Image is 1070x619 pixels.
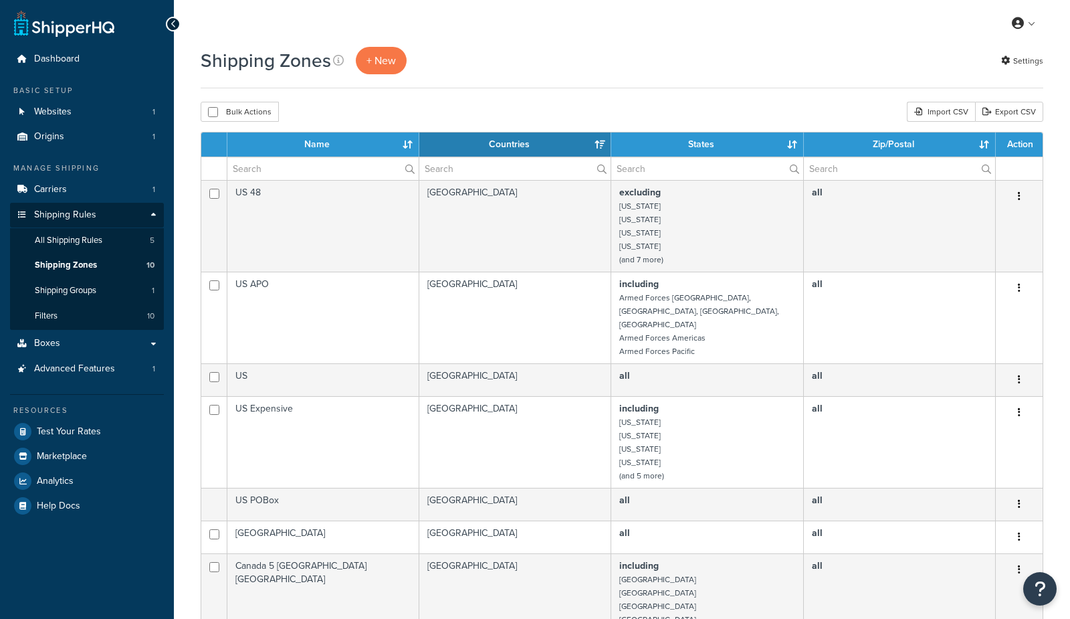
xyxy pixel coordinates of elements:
[37,426,101,438] span: Test Your Rates
[10,124,164,149] li: Origins
[10,177,164,202] a: Carriers 1
[35,311,58,322] span: Filters
[10,100,164,124] a: Websites 1
[619,227,661,239] small: [US_STATE]
[619,526,630,540] b: all
[227,396,419,488] td: US Expensive
[619,416,661,428] small: [US_STATE]
[34,131,64,143] span: Origins
[812,277,823,291] b: all
[10,163,164,174] div: Manage Shipping
[152,285,154,296] span: 1
[619,240,661,252] small: [US_STATE]
[812,402,823,416] b: all
[35,260,97,271] span: Shipping Zones
[10,203,164,330] li: Shipping Rules
[10,177,164,202] li: Carriers
[10,357,164,381] a: Advanced Features 1
[201,48,331,74] h1: Shipping Zones
[619,456,661,468] small: [US_STATE]
[227,157,419,180] input: Search
[619,470,664,482] small: (and 5 more)
[152,184,155,195] span: 1
[812,493,823,507] b: all
[619,573,696,586] small: [GEOGRAPHIC_DATA]
[10,420,164,444] a: Test Your Rates
[419,521,611,553] td: [GEOGRAPHIC_DATA]
[619,254,663,266] small: (and 7 more)
[619,200,661,212] small: [US_STATE]
[152,363,155,375] span: 1
[37,501,80,512] span: Help Docs
[146,260,154,271] span: 10
[10,331,164,356] a: Boxes
[10,85,164,96] div: Basic Setup
[996,132,1043,157] th: Action
[619,493,630,507] b: all
[10,444,164,468] a: Marketplace
[419,488,611,521] td: [GEOGRAPHIC_DATA]
[10,304,164,329] a: Filters 10
[619,277,659,291] b: including
[812,369,823,383] b: all
[147,311,154,322] span: 10
[907,102,975,122] div: Import CSV
[10,357,164,381] li: Advanced Features
[152,106,155,118] span: 1
[10,278,164,303] li: Shipping Groups
[34,106,72,118] span: Websites
[812,185,823,199] b: all
[10,253,164,278] a: Shipping Zones 10
[34,338,60,349] span: Boxes
[10,304,164,329] li: Filters
[10,47,164,72] a: Dashboard
[1023,572,1057,606] button: Open Resource Center
[37,451,87,462] span: Marketplace
[34,363,115,375] span: Advanced Features
[14,10,114,37] a: ShipperHQ Home
[619,213,661,226] small: [US_STATE]
[419,272,611,363] td: [GEOGRAPHIC_DATA]
[419,363,611,396] td: [GEOGRAPHIC_DATA]
[10,124,164,149] a: Origins 1
[619,369,630,383] b: all
[152,131,155,143] span: 1
[419,132,611,157] th: Countries: activate to sort column ascending
[619,559,659,573] b: including
[366,53,396,68] span: + New
[34,184,67,195] span: Carriers
[34,54,80,65] span: Dashboard
[227,488,419,521] td: US POBox
[35,235,102,246] span: All Shipping Rules
[1001,52,1043,70] a: Settings
[619,430,661,442] small: [US_STATE]
[619,345,695,357] small: Armed Forces Pacific
[10,203,164,228] a: Shipping Rules
[10,494,164,518] a: Help Docs
[10,278,164,303] a: Shipping Groups 1
[619,600,696,612] small: [GEOGRAPHIC_DATA]
[611,132,803,157] th: States: activate to sort column ascending
[419,396,611,488] td: [GEOGRAPHIC_DATA]
[10,253,164,278] li: Shipping Zones
[804,157,995,180] input: Search
[619,443,661,455] small: [US_STATE]
[10,469,164,493] a: Analytics
[611,157,802,180] input: Search
[619,332,706,344] small: Armed Forces Americas
[975,102,1043,122] a: Export CSV
[34,209,96,221] span: Shipping Rules
[10,100,164,124] li: Websites
[37,476,74,487] span: Analytics
[10,228,164,253] li: All Shipping Rules
[619,587,696,599] small: [GEOGRAPHIC_DATA]
[227,132,419,157] th: Name: activate to sort column ascending
[227,272,419,363] td: US APO
[150,235,154,246] span: 5
[227,363,419,396] td: US
[812,526,823,540] b: all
